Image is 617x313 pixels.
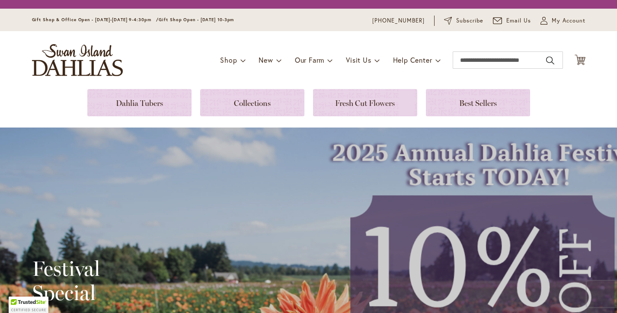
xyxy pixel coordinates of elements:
a: Subscribe [444,16,483,25]
span: Gift Shop & Office Open - [DATE]-[DATE] 9-4:30pm / [32,17,159,22]
span: Gift Shop Open - [DATE] 10-3pm [159,17,234,22]
a: [PHONE_NUMBER] [372,16,425,25]
span: Email Us [506,16,531,25]
div: TrustedSite Certified [9,297,48,313]
a: Email Us [493,16,531,25]
h2: Festival Special [32,256,256,305]
span: Our Farm [295,55,324,64]
button: My Account [540,16,585,25]
a: store logo [32,44,123,76]
span: Visit Us [346,55,371,64]
span: Subscribe [456,16,483,25]
span: Shop [220,55,237,64]
span: New [259,55,273,64]
span: My Account [552,16,585,25]
span: Help Center [393,55,432,64]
